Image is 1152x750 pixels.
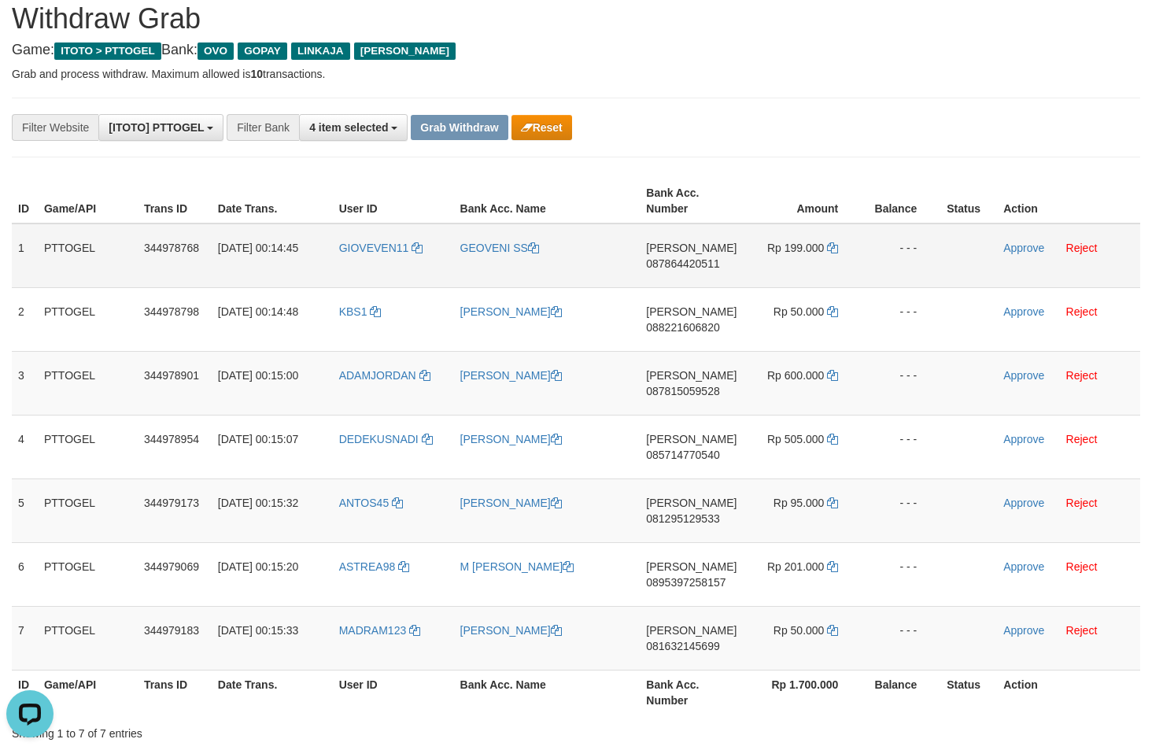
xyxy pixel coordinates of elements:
[12,114,98,141] div: Filter Website
[1066,433,1098,445] a: Reject
[460,369,562,382] a: [PERSON_NAME]
[12,42,1140,58] h4: Game: Bank:
[6,6,54,54] button: Open LiveChat chat widget
[646,242,737,254] span: [PERSON_NAME]
[12,351,38,415] td: 3
[218,497,298,509] span: [DATE] 00:15:32
[827,433,838,445] a: Copy 505000 to clipboard
[1003,497,1044,509] a: Approve
[339,497,403,509] a: ANTOS45
[827,369,838,382] a: Copy 600000 to clipboard
[940,179,997,224] th: Status
[454,179,641,224] th: Bank Acc. Name
[997,179,1140,224] th: Action
[38,478,138,542] td: PTTOGEL
[1003,369,1044,382] a: Approve
[339,624,420,637] a: MADRAM123
[997,670,1140,715] th: Action
[12,66,1140,82] p: Grab and process withdraw. Maximum allowed is transactions.
[144,433,199,445] span: 344978954
[212,179,333,224] th: Date Trans.
[827,242,838,254] a: Copy 199000 to clipboard
[767,433,824,445] span: Rp 505.000
[1066,560,1098,573] a: Reject
[339,433,419,445] span: DEDEKUSNADI
[12,415,38,478] td: 4
[646,385,719,397] span: Copy 087815059528 to clipboard
[862,224,940,288] td: - - -
[767,560,824,573] span: Rp 201.000
[12,287,38,351] td: 2
[460,242,539,254] a: GEOVENI SS
[198,42,234,60] span: OVO
[640,179,743,224] th: Bank Acc. Number
[460,560,574,573] a: M [PERSON_NAME]
[38,606,138,670] td: PTTOGEL
[646,512,719,525] span: Copy 081295129533 to clipboard
[309,121,388,134] span: 4 item selected
[38,287,138,351] td: PTTOGEL
[38,415,138,478] td: PTTOGEL
[339,242,423,254] a: GIOVEVEN11
[827,497,838,509] a: Copy 95000 to clipboard
[940,670,997,715] th: Status
[511,115,572,140] button: Reset
[109,121,204,134] span: [ITOTO] PTTOGEL
[862,670,940,715] th: Balance
[460,305,562,318] a: [PERSON_NAME]
[646,624,737,637] span: [PERSON_NAME]
[38,179,138,224] th: Game/API
[12,606,38,670] td: 7
[1003,305,1044,318] a: Approve
[646,369,737,382] span: [PERSON_NAME]
[238,42,287,60] span: GOPAY
[98,114,223,141] button: [ITOTO] PTTOGEL
[218,369,298,382] span: [DATE] 00:15:00
[12,719,468,741] div: Showing 1 to 7 of 7 entries
[38,351,138,415] td: PTTOGEL
[862,179,940,224] th: Balance
[460,624,562,637] a: [PERSON_NAME]
[774,624,825,637] span: Rp 50.000
[12,3,1140,35] h1: Withdraw Grab
[767,242,824,254] span: Rp 199.000
[218,242,298,254] span: [DATE] 00:14:45
[38,224,138,288] td: PTTOGEL
[339,624,407,637] span: MADRAM123
[640,670,743,715] th: Bank Acc. Number
[339,369,416,382] span: ADAMJORDAN
[862,415,940,478] td: - - -
[339,305,367,318] span: KBS1
[827,624,838,637] a: Copy 50000 to clipboard
[862,351,940,415] td: - - -
[1066,624,1098,637] a: Reject
[646,449,719,461] span: Copy 085714770540 to clipboard
[138,179,212,224] th: Trans ID
[12,179,38,224] th: ID
[774,305,825,318] span: Rp 50.000
[411,115,508,140] button: Grab Withdraw
[1066,305,1098,318] a: Reject
[212,670,333,715] th: Date Trans.
[333,670,454,715] th: User ID
[646,321,719,334] span: Copy 088221606820 to clipboard
[460,433,562,445] a: [PERSON_NAME]
[862,478,940,542] td: - - -
[339,369,430,382] a: ADAMJORDAN
[227,114,299,141] div: Filter Bank
[646,497,737,509] span: [PERSON_NAME]
[12,478,38,542] td: 5
[1066,497,1098,509] a: Reject
[774,497,825,509] span: Rp 95.000
[646,257,719,270] span: Copy 087864420511 to clipboard
[339,305,382,318] a: KBS1
[12,224,38,288] td: 1
[339,560,409,573] a: ASTREA98
[862,287,940,351] td: - - -
[743,179,862,224] th: Amount
[218,305,298,318] span: [DATE] 00:14:48
[12,542,38,606] td: 6
[767,369,824,382] span: Rp 600.000
[250,68,263,80] strong: 10
[144,497,199,509] span: 344979173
